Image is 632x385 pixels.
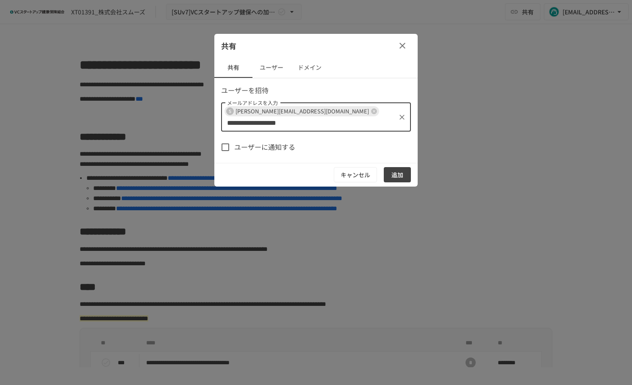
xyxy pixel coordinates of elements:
div: S [226,107,234,115]
label: メールアドレスを入力 [227,99,278,106]
button: 共有 [214,58,252,78]
button: ユーザー [252,58,291,78]
p: ユーザーを招待 [221,85,411,96]
button: クリア [396,111,408,123]
button: 追加 [384,167,411,183]
div: 共有 [214,34,418,58]
button: キャンセル [334,167,377,183]
span: ユーザーに通知する [234,142,295,153]
div: S[PERSON_NAME][EMAIL_ADDRESS][DOMAIN_NAME] [225,106,379,116]
button: ドメイン [291,58,329,78]
span: [PERSON_NAME][EMAIL_ADDRESS][DOMAIN_NAME] [232,106,372,116]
